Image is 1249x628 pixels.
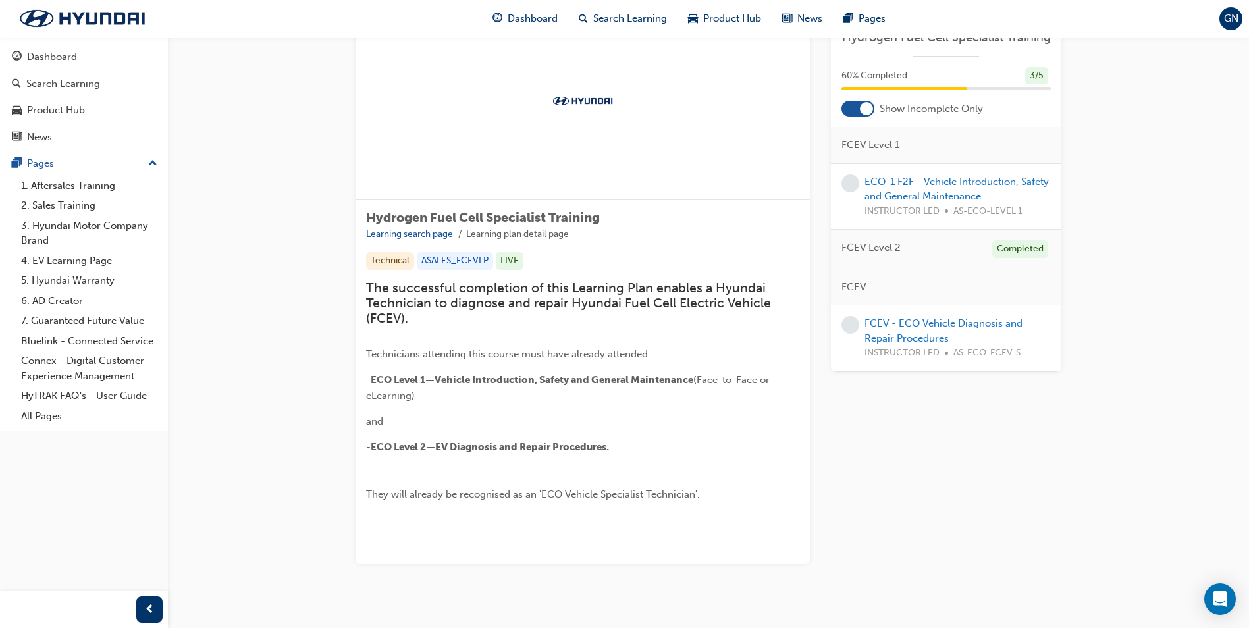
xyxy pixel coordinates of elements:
[366,374,772,402] span: (Face-to-Face or eLearning)
[1219,7,1242,30] button: GN
[833,5,896,32] a: pages-iconPages
[593,11,667,26] span: Search Learning
[371,441,609,453] span: ECO Level 2—EV Diagnosis and Repair Procedures.
[366,374,371,386] span: -
[5,72,163,96] a: Search Learning
[864,317,1023,344] a: FCEV - ECO Vehicle Diagnosis and Repair Procedures
[366,415,383,427] span: and
[864,346,940,361] span: INSTRUCTOR LED
[371,374,693,386] span: ECO Level 1—Vehicle Introduction, Safety and General Maintenance
[1025,67,1048,85] div: 3 / 5
[841,138,899,153] span: FCEV Level 1
[12,78,21,90] span: search-icon
[12,132,22,144] span: news-icon
[466,227,569,242] li: Learning plan detail page
[366,228,453,240] a: Learning search page
[797,11,822,26] span: News
[1204,583,1236,615] div: Open Intercom Messenger
[16,386,163,406] a: HyTRAK FAQ's - User Guide
[953,346,1021,361] span: AS-ECO-FCEV-S
[579,11,588,27] span: search-icon
[27,130,52,145] div: News
[492,11,502,27] span: guage-icon
[16,176,163,196] a: 1. Aftersales Training
[864,176,1049,203] a: ECO-1 F2F - Vehicle Introduction, Safety and General Maintenance
[841,30,1051,45] a: Hydrogen Fuel Cell Specialist Training
[366,280,774,327] span: The successful completion of this Learning Plan enables a Hyundai Technician to diagnose and repa...
[27,49,77,65] div: Dashboard
[366,441,371,453] span: -
[859,11,886,26] span: Pages
[953,204,1023,219] span: AS-ECO-LEVEL 1
[16,291,163,311] a: 6. AD Creator
[782,11,792,27] span: news-icon
[12,158,22,170] span: pages-icon
[16,271,163,291] a: 5. Hyundai Warranty
[5,98,163,122] a: Product Hub
[27,156,54,171] div: Pages
[880,101,983,117] span: Show Incomplete Only
[5,151,163,176] button: Pages
[546,94,619,107] img: Trak
[12,51,22,63] span: guage-icon
[482,5,568,32] a: guage-iconDashboard
[1224,11,1238,26] span: GN
[366,252,414,270] div: Technical
[508,11,558,26] span: Dashboard
[841,316,859,334] span: learningRecordVerb_NONE-icon
[772,5,833,32] a: news-iconNews
[688,11,698,27] span: car-icon
[366,348,651,360] span: Technicians attending this course must have already attended:
[27,103,85,118] div: Product Hub
[841,174,859,192] span: learningRecordVerb_NONE-icon
[496,252,523,270] div: LIVE
[841,68,907,84] span: 60 % Completed
[992,240,1048,258] div: Completed
[841,280,866,295] span: FCEV
[16,311,163,331] a: 7. Guaranteed Future Value
[16,406,163,427] a: All Pages
[16,351,163,386] a: Connex - Digital Customer Experience Management
[841,240,901,255] span: FCEV Level 2
[843,11,853,27] span: pages-icon
[5,45,163,69] a: Dashboard
[16,196,163,216] a: 2. Sales Training
[703,11,761,26] span: Product Hub
[417,252,493,270] div: ASALES_FCEVLP
[568,5,678,32] a: search-iconSearch Learning
[366,210,600,225] span: Hydrogen Fuel Cell Specialist Training
[5,125,163,149] a: News
[864,204,940,219] span: INSTRUCTOR LED
[366,488,700,500] span: They will already be recognised as an 'ECO Vehicle Specialist Technician'.
[16,251,163,271] a: 4. EV Learning Page
[678,5,772,32] a: car-iconProduct Hub
[7,5,158,32] img: Trak
[26,76,100,92] div: Search Learning
[16,216,163,251] a: 3. Hyundai Motor Company Brand
[148,155,157,172] span: up-icon
[145,602,155,618] span: prev-icon
[12,105,22,117] span: car-icon
[16,331,163,352] a: Bluelink - Connected Service
[5,42,163,151] button: DashboardSearch LearningProduct HubNews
